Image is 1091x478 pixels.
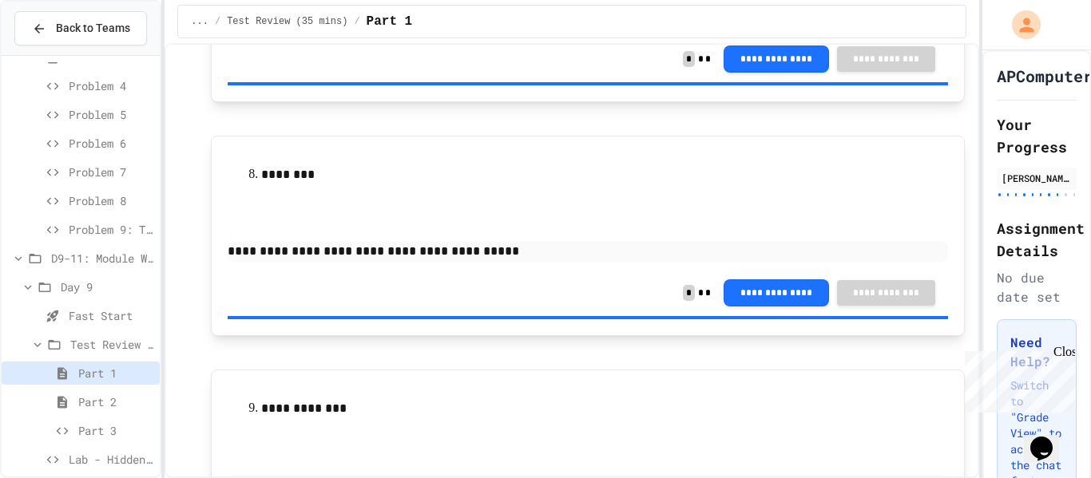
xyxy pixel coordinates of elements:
iframe: chat widget [958,345,1075,413]
span: / [215,15,220,28]
span: ... [191,15,208,28]
span: Fast Start [69,307,153,324]
span: Back to Teams [56,20,130,37]
span: Part 1 [78,365,153,381]
h2: Assignment Details [997,217,1077,262]
h3: Need Help? [1010,333,1063,371]
div: [PERSON_NAME] [1002,171,1072,185]
span: Problem 7 [69,164,153,180]
span: Part 1 [367,12,413,31]
span: Day 9 [61,279,153,295]
iframe: chat widget [1024,414,1075,462]
h2: Your Progress [997,113,1077,158]
span: Problem 6 [69,135,153,152]
span: Test Review (35 mins) [227,15,347,28]
span: Part 3 [78,422,153,439]
span: Problem 5 [69,106,153,123]
div: Chat with us now!Close [6,6,110,101]
span: Test Review (35 mins) [70,336,153,353]
span: Problem 4 [69,77,153,94]
div: No due date set [997,268,1077,306]
div: My Account [995,6,1045,43]
span: Lab - Hidden Figures: Launch Weight Calculator [69,451,153,468]
span: D9-11: Module Wrap Up [51,250,153,267]
span: Problem 9: Temperature Converter [69,221,153,238]
span: / [354,15,359,28]
span: Problem 8 [69,192,153,209]
span: Part 2 [78,393,153,410]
